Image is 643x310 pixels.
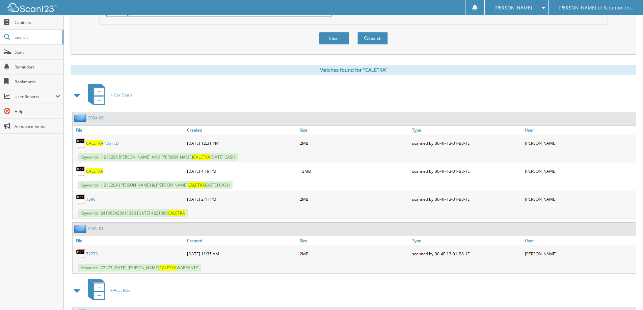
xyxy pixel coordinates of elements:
a: Type [410,236,523,245]
div: Matches found for "CALETKA" [71,65,636,75]
a: 2025-01 [88,226,104,231]
div: [DATE] 11:35 AM [185,247,298,260]
img: PDF.png [76,194,86,204]
div: 2MB [298,247,411,260]
span: Keywords: H21329A [PERSON_NAME] & [PERSON_NAME] [DATE] CASH [78,181,233,189]
div: scanned by B0-4F-13-01-B8-1E [410,192,523,206]
span: CALETKA [159,265,177,271]
div: 2MB [298,192,411,206]
img: PDF.png [76,166,86,176]
a: H-Car Deals [84,82,132,108]
a: User [523,236,636,245]
img: PDF.png [76,249,86,259]
div: 13MB [298,164,411,178]
a: User [523,125,636,135]
span: CALETKA [168,210,185,216]
span: Announcements [15,123,60,129]
div: scanned by B0-4F-13-01-B8-1E [410,164,523,178]
div: scanned by B0-4F-13-01-B8-1E [410,136,523,150]
div: [PERSON_NAME] [523,192,636,206]
a: 2024-06 [88,115,104,121]
button: Clear [319,32,349,45]
a: H-Acct ROs [84,277,130,304]
div: [DATE] 12:31 PM [185,136,298,150]
a: 1396 [86,196,96,202]
span: User Reports [15,94,55,100]
div: [PERSON_NAME] [523,164,636,178]
span: CALETKA [193,154,210,160]
div: [DATE] 2:41 PM [185,192,298,206]
span: Help [15,109,60,114]
img: folder2.png [74,224,88,233]
a: Created [185,236,298,245]
span: Scan [15,49,60,55]
img: PDF.png [76,138,86,148]
span: Keywords: 241663428011396 [DATE] 4221680 [78,209,188,217]
div: [PERSON_NAME] [523,136,636,150]
iframe: Chat Widget [609,278,643,310]
span: H-Car Deals [109,92,132,98]
a: Type [410,125,523,135]
img: scan123-logo-white.svg [7,3,57,12]
span: Keywords: 72273 [DATE] [PERSON_NAME] WARRANTY [78,264,201,272]
a: CALETKAPOSTED [86,140,119,146]
span: Cabinets [15,20,60,25]
div: [PERSON_NAME] [523,247,636,260]
a: Created [185,125,298,135]
span: CALETKA [188,182,205,188]
div: scanned by B0-4F-13-01-B8-1E [410,247,523,260]
a: CALETKA [86,168,103,174]
span: Keywords: H21329X [PERSON_NAME] AND [PERSON_NAME] [DATE] CASH [78,153,238,161]
img: folder2.png [74,114,88,122]
span: Bookmarks [15,79,60,85]
span: Reminders [15,64,60,70]
div: 2MB [298,136,411,150]
span: [PERSON_NAME] of Scranton Inc. [559,6,633,10]
a: Size [298,125,411,135]
div: [DATE] 4:19 PM [185,164,298,178]
a: File [73,236,185,245]
a: 72273 [86,251,98,257]
button: Search [357,32,388,45]
span: Search [15,34,59,40]
a: File [73,125,185,135]
a: Size [298,236,411,245]
span: [PERSON_NAME] [494,6,532,10]
span: CALETKA [86,140,103,146]
span: H-Acct ROs [109,287,130,293]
